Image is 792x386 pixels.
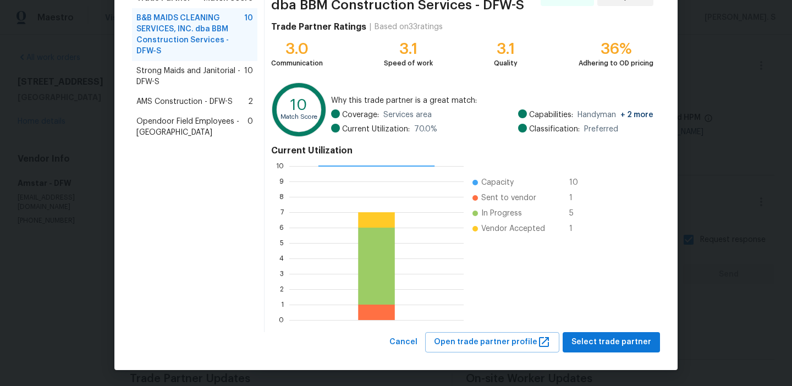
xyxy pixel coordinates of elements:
[136,13,244,57] span: B&B MAIDS CLEANING SERVICES, INC. dba BBM Construction Services - DFW-S
[425,332,559,352] button: Open trade partner profile
[529,109,573,120] span: Capabilities:
[136,96,233,107] span: AMS Construction - DFW-S
[136,116,248,138] span: Opendoor Field Employees - [GEOGRAPHIC_DATA]
[529,124,580,135] span: Classification:
[383,109,432,120] span: Services area
[271,43,323,54] div: 3.0
[481,208,522,219] span: In Progress
[620,111,653,119] span: + 2 more
[577,109,653,120] span: Handyman
[248,116,253,138] span: 0
[280,271,284,277] text: 3
[366,21,375,32] div: |
[569,177,587,188] span: 10
[279,194,284,200] text: 8
[579,43,653,54] div: 36%
[280,286,284,293] text: 2
[563,332,660,352] button: Select trade partner
[584,124,618,135] span: Preferred
[569,208,587,219] span: 5
[384,58,433,69] div: Speed of work
[494,58,518,69] div: Quality
[384,43,433,54] div: 3.1
[385,332,422,352] button: Cancel
[271,21,366,32] h4: Trade Partner Ratings
[276,163,284,169] text: 10
[331,95,653,106] span: Why this trade partner is a great match:
[280,209,284,216] text: 7
[271,58,323,69] div: Communication
[571,335,651,349] span: Select trade partner
[569,192,587,203] span: 1
[375,21,443,32] div: Based on 33 ratings
[279,224,284,231] text: 6
[244,65,253,87] span: 10
[136,65,244,87] span: Strong Maids and Janitorial - DFW-S
[579,58,653,69] div: Adhering to OD pricing
[279,178,284,185] text: 9
[481,223,545,234] span: Vendor Accepted
[481,192,536,203] span: Sent to vendor
[290,97,307,113] text: 10
[279,255,284,262] text: 4
[389,335,417,349] span: Cancel
[248,96,253,107] span: 2
[279,317,284,323] text: 0
[280,240,284,246] text: 5
[281,301,284,308] text: 1
[569,223,587,234] span: 1
[244,13,253,57] span: 10
[342,124,410,135] span: Current Utilization:
[342,109,379,120] span: Coverage:
[481,177,514,188] span: Capacity
[434,335,551,349] span: Open trade partner profile
[271,145,653,156] h4: Current Utilization
[280,114,317,120] text: Match Score
[494,43,518,54] div: 3.1
[414,124,437,135] span: 70.0 %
